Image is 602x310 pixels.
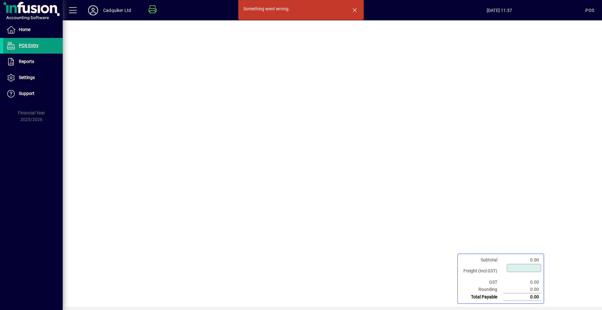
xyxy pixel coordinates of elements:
a: Reports [3,54,63,70]
a: Home [3,22,63,38]
span: Reports [19,59,34,64]
td: 0.00 [504,256,541,264]
td: 0.00 [504,286,541,293]
td: GST [460,279,504,286]
td: Rounding [460,286,504,293]
td: Total Payable [460,293,504,301]
button: Profile [83,5,103,16]
div: POS [585,5,594,15]
td: 0.00 [504,279,541,286]
span: [DATE] 11:37 [413,5,585,15]
span: Settings [19,75,35,80]
a: Support [3,86,63,102]
td: Subtotal [460,256,504,264]
span: POS Entry [19,43,39,48]
span: Home [19,27,30,32]
span: Support [19,91,34,96]
a: Settings [3,70,63,86]
div: Cadquiker Ltd [103,5,131,15]
td: Freight (Incl GST) [460,264,504,279]
td: 0.00 [504,293,541,301]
